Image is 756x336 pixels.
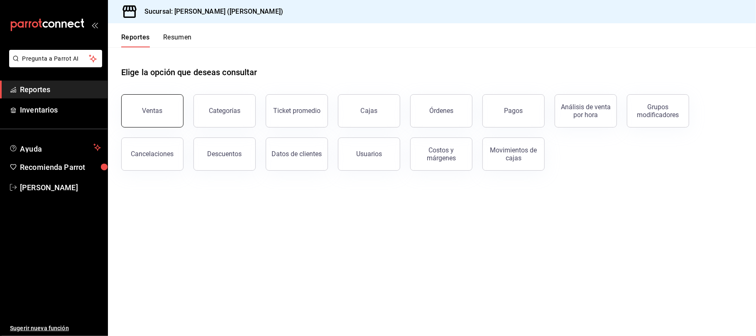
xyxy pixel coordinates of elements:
div: Ticket promedio [273,107,321,115]
span: Sugerir nueva función [10,324,101,333]
button: Movimientos de cajas [482,137,545,171]
button: Reportes [121,33,150,47]
h3: Sucursal: [PERSON_NAME] ([PERSON_NAME]) [138,7,283,17]
div: Cajas [361,106,378,116]
div: Órdenes [429,107,453,115]
div: Usuarios [356,150,382,158]
a: Cajas [338,94,400,128]
span: Pregunta a Parrot AI [22,54,89,63]
span: Ayuda [20,142,90,152]
button: Pregunta a Parrot AI [9,50,102,67]
button: Órdenes [410,94,472,128]
a: Pregunta a Parrot AI [6,60,102,69]
button: Cancelaciones [121,137,183,171]
div: Descuentos [208,150,242,158]
div: Movimientos de cajas [488,146,539,162]
button: Pagos [482,94,545,128]
div: navigation tabs [121,33,192,47]
button: Datos de clientes [266,137,328,171]
button: open_drawer_menu [91,22,98,28]
div: Categorías [209,107,240,115]
button: Costos y márgenes [410,137,472,171]
button: Grupos modificadores [627,94,689,128]
span: Reportes [20,84,101,95]
button: Análisis de venta por hora [555,94,617,128]
button: Ventas [121,94,183,128]
span: Inventarios [20,104,101,115]
div: Cancelaciones [131,150,174,158]
button: Descuentos [193,137,256,171]
span: [PERSON_NAME] [20,182,101,193]
div: Análisis de venta por hora [560,103,612,119]
button: Usuarios [338,137,400,171]
button: Resumen [163,33,192,47]
div: Datos de clientes [272,150,322,158]
div: Ventas [142,107,163,115]
button: Categorías [193,94,256,128]
div: Costos y márgenes [416,146,467,162]
div: Pagos [504,107,523,115]
h1: Elige la opción que deseas consultar [121,66,257,78]
span: Recomienda Parrot [20,162,101,173]
button: Ticket promedio [266,94,328,128]
div: Grupos modificadores [632,103,684,119]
